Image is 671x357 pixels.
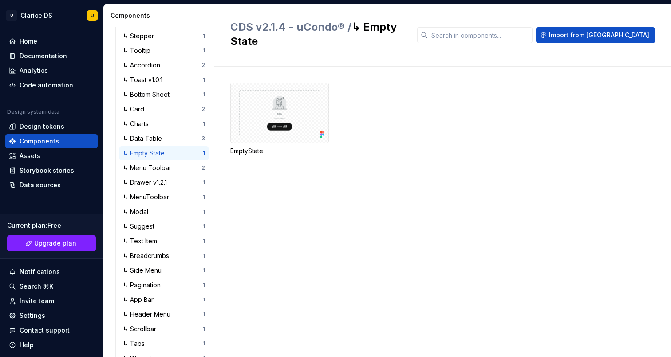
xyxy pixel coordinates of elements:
[203,311,205,318] div: 1
[123,46,154,55] div: ↳ Tooltip
[123,32,158,40] div: ↳ Stepper
[20,297,54,305] div: Invite team
[203,150,205,157] div: 1
[20,151,40,160] div: Assets
[123,75,166,84] div: ↳ Toast v1.0.1
[119,87,209,102] a: ↳ Bottom Sheet1
[20,66,48,75] div: Analytics
[549,31,649,40] span: Import from [GEOGRAPHIC_DATA]
[119,263,209,278] a: ↳ Side Menu1
[119,29,209,43] a: ↳ Stepper1
[123,61,164,70] div: ↳ Accordion
[119,293,209,307] a: ↳ App Bar1
[123,193,173,202] div: ↳ MenuToolbar
[5,34,98,48] a: Home
[20,166,74,175] div: Storybook stories
[230,147,329,155] div: EmptyState
[123,207,152,216] div: ↳ Modal
[230,20,351,33] span: CDS v2.1.4 - uCondo® /
[123,90,173,99] div: ↳ Bottom Sheet
[123,295,157,304] div: ↳ App Bar
[123,178,170,187] div: ↳ Drawer v1.2.1
[20,11,52,20] div: Clarice.DS
[7,221,96,230] div: Current plan : Free
[5,294,98,308] a: Invite team
[201,62,205,69] div: 2
[119,102,209,116] a: ↳ Card2
[428,27,533,43] input: Search in components...
[119,117,209,131] a: ↳ Charts1
[20,137,59,146] div: Components
[119,278,209,292] a: ↳ Pagination1
[119,307,209,321] a: ↳ Header Menu1
[20,282,53,291] div: Search ⌘K
[230,20,407,48] h2: ↳ Empty State
[5,49,98,63] a: Documentation
[201,164,205,171] div: 2
[123,134,166,143] div: ↳ Data Table
[5,78,98,92] a: Code automation
[34,239,76,248] span: Upgrade plan
[20,341,34,349] div: Help
[123,163,175,172] div: ↳ Menu Toolbar
[123,105,148,114] div: ↳ Card
[203,179,205,186] div: 1
[20,326,70,335] div: Contact support
[119,205,209,219] a: ↳ Modal1
[203,76,205,83] div: 1
[5,134,98,148] a: Components
[203,32,205,40] div: 1
[203,223,205,230] div: 1
[203,340,205,347] div: 1
[119,249,209,263] a: ↳ Breadcrumbs1
[119,337,209,351] a: ↳ Tabs1
[203,252,205,259] div: 1
[5,338,98,352] button: Help
[536,27,655,43] button: Import from [GEOGRAPHIC_DATA]
[203,325,205,333] div: 1
[123,266,165,275] div: ↳ Side Menu
[20,267,60,276] div: Notifications
[201,135,205,142] div: 3
[123,149,168,158] div: ↳ Empty State
[119,190,209,204] a: ↳ MenuToolbar1
[123,339,148,348] div: ↳ Tabs
[2,6,101,25] button: UClarice.DSU
[203,120,205,127] div: 1
[119,73,209,87] a: ↳ Toast v1.0.11
[203,208,205,215] div: 1
[119,234,209,248] a: ↳ Text Item1
[6,10,17,21] div: U
[5,63,98,78] a: Analytics
[111,11,210,20] div: Components
[5,149,98,163] a: Assets
[201,106,205,113] div: 2
[203,267,205,274] div: 1
[203,296,205,303] div: 1
[123,119,152,128] div: ↳ Charts
[20,122,64,131] div: Design tokens
[20,37,37,46] div: Home
[203,47,205,54] div: 1
[5,323,98,337] button: Contact support
[20,311,45,320] div: Settings
[123,281,164,290] div: ↳ Pagination
[5,279,98,294] button: Search ⌘K
[123,222,158,231] div: ↳ Suggest
[119,131,209,146] a: ↳ Data Table3
[203,238,205,245] div: 1
[123,237,161,246] div: ↳ Text Item
[123,251,173,260] div: ↳ Breadcrumbs
[5,265,98,279] button: Notifications
[119,58,209,72] a: ↳ Accordion2
[230,83,329,155] div: EmptyState
[119,322,209,336] a: ↳ Scrollbar1
[203,194,205,201] div: 1
[5,178,98,192] a: Data sources
[20,52,67,60] div: Documentation
[119,219,209,234] a: ↳ Suggest1
[20,181,61,190] div: Data sources
[119,161,209,175] a: ↳ Menu Toolbar2
[119,175,209,190] a: ↳ Drawer v1.2.11
[123,310,174,319] div: ↳ Header Menu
